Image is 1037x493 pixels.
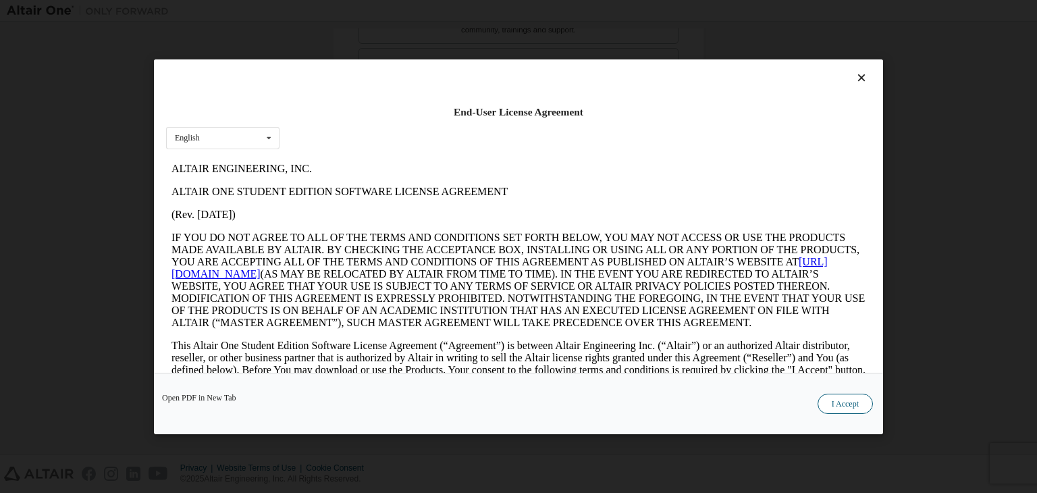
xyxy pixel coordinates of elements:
[5,182,699,231] p: This Altair One Student Edition Software License Agreement (“Agreement”) is between Altair Engine...
[818,394,873,414] button: I Accept
[5,28,699,41] p: ALTAIR ONE STUDENT EDITION SOFTWARE LICENSE AGREEMENT
[5,99,662,122] a: [URL][DOMAIN_NAME]
[162,394,236,402] a: Open PDF in New Tab
[5,51,699,63] p: (Rev. [DATE])
[166,105,871,119] div: End-User License Agreement
[5,74,699,172] p: IF YOU DO NOT AGREE TO ALL OF THE TERMS AND CONDITIONS SET FORTH BELOW, YOU MAY NOT ACCESS OR USE...
[175,134,200,142] div: English
[5,5,699,18] p: ALTAIR ENGINEERING, INC.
